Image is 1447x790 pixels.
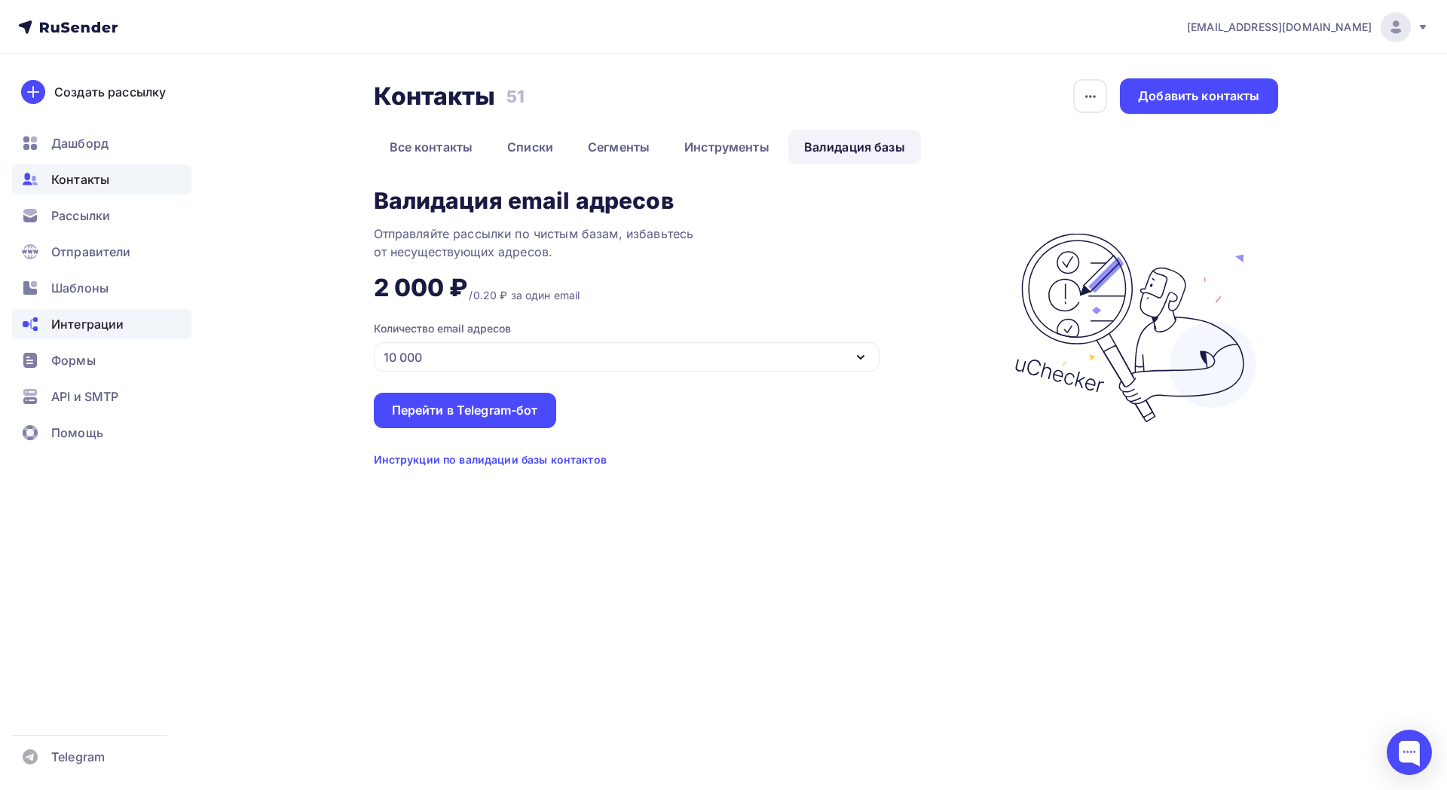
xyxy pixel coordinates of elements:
div: 10 000 [384,348,422,366]
span: Контакты [51,170,109,188]
span: [EMAIL_ADDRESS][DOMAIN_NAME] [1187,20,1372,35]
div: Инструкции по валидации базы контактов [374,452,607,467]
a: Формы [12,345,191,375]
span: Помощь [51,424,103,442]
span: Telegram [51,748,105,766]
h2: Контакты [374,81,496,112]
h3: 51 [506,86,525,107]
a: Шаблоны [12,273,191,303]
span: Шаблоны [51,279,109,297]
a: Рассылки [12,201,191,231]
a: Сегменты [572,130,665,164]
span: Интеграции [51,315,124,333]
a: Списки [491,130,569,164]
div: Отправляйте рассылки по чистым базам, избавьтесь от несуществующих адресов. [374,225,751,261]
a: Дашборд [12,128,191,158]
a: Инструменты [668,130,785,164]
div: Создать рассылку [54,83,166,101]
a: Отправители [12,237,191,267]
div: /0.20 ₽ за один email [469,288,580,303]
div: Добавить контакты [1138,87,1259,105]
a: [EMAIL_ADDRESS][DOMAIN_NAME] [1187,12,1429,42]
div: 2 000 ₽ [374,273,468,303]
a: Все контакты [374,130,489,164]
span: Формы [51,351,96,369]
button: Количество email адресов 10 000 [374,321,936,372]
a: Валидация базы [788,130,921,164]
span: Дашборд [51,134,109,152]
div: Количество email адресов [374,321,511,336]
div: Валидация email адресов [374,188,674,213]
span: Рассылки [51,207,110,225]
span: API и SMTP [51,387,118,406]
a: Контакты [12,164,191,194]
div: Перейти в Telegram-бот [392,402,538,419]
span: Отправители [51,243,131,261]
